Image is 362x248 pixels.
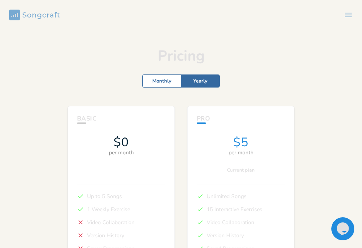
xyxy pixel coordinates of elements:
[229,150,253,155] div: per month
[87,207,130,212] div: 1 Weekly Exercise
[109,150,134,155] div: per month
[77,116,165,122] div: Basic
[227,163,255,177] div: Current plan
[87,193,122,199] div: Up to 5 Songs
[197,116,285,122] div: Pro
[87,233,124,238] div: Version History
[181,75,219,87] div: Yearly
[207,233,244,238] div: Version History
[207,207,262,212] div: 15 Interactive Exercises
[233,136,248,149] div: $5
[207,220,254,225] div: Video Collaboration
[207,193,247,199] div: Unlimited Songs
[114,136,129,149] div: $0
[87,220,135,225] div: Video Collaboration
[143,75,181,87] div: Monthly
